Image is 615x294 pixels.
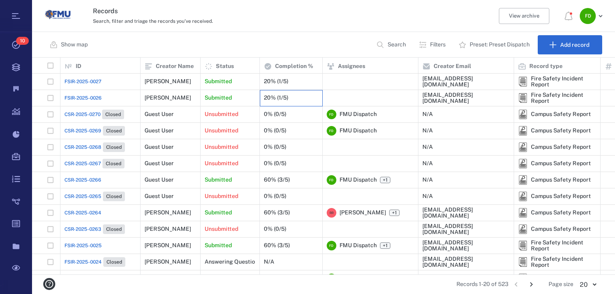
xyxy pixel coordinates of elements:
div: F D [327,274,336,283]
img: icon Campus Safety Report [518,159,528,168]
div: Campus Safety Report [518,175,528,185]
div: Campus Safety Report [531,128,591,134]
p: Creator Email [434,62,471,70]
div: Campus Safety Report [531,193,591,199]
p: Status [216,62,234,70]
div: Fire Safety Incident Report [518,77,528,86]
div: Guest User [145,177,174,183]
p: Search [388,41,406,49]
div: Campus Safety Report [531,144,591,150]
div: Campus Safety Report [531,160,591,166]
a: FSIR-2025-0026 [64,94,102,102]
div: [EMAIL_ADDRESS][DOMAIN_NAME] [422,207,510,219]
a: FSIR-2025-0024Closed [64,257,125,267]
p: Unsubmitted [205,225,238,233]
p: Unsubmitted [205,127,238,135]
div: [EMAIL_ADDRESS][DOMAIN_NAME] [422,92,510,104]
button: Search [372,35,412,54]
p: Assignees [338,62,365,70]
div: 20 [573,280,602,289]
div: Campus Safety Report [518,110,528,119]
div: N/A [422,160,433,166]
div: [PERSON_NAME] [145,259,191,265]
img: icon Campus Safety Report [518,142,528,152]
div: [PERSON_NAME] [145,78,191,84]
span: FMU Dispatch [340,242,377,250]
button: Add record [538,35,602,54]
span: CSR-2025-0265 [64,193,101,200]
div: [PERSON_NAME] [145,210,191,216]
div: Campus Safety Report [531,210,591,216]
span: CSR-2025-0267 [64,160,101,167]
button: Preset: Preset Dispatch [454,35,536,54]
p: Submitted [205,176,232,184]
a: Go home [45,2,70,30]
img: icon Campus Safety Report [518,175,528,185]
span: FMU Dispatch [340,176,377,184]
p: Filters [430,41,446,49]
div: 0% (0/5) [264,144,286,150]
p: Show map [61,41,88,49]
a: CSR-2025-0264 [64,209,101,216]
span: [PERSON_NAME] [340,209,386,217]
button: Go to next page [525,278,538,291]
span: Search, filter and triage the records you've received. [93,18,213,24]
a: FSIR-2025-0027 [64,78,101,85]
div: N/A [422,144,433,150]
img: icon Fire Safety Incident Report [518,241,528,250]
div: N/A [422,128,433,134]
span: +1 [380,242,390,249]
div: Guest User [145,160,174,166]
p: Unsubmitted [205,143,238,151]
img: icon Campus Safety Report [518,110,528,119]
p: Unsubmitted [205,192,238,200]
a: CSR-2025-0269Closed [64,126,125,136]
a: FSIR-2025-0025 [64,242,102,249]
p: Record type [529,62,563,70]
div: Fire Safety Incident Report [531,240,596,252]
span: +1 [381,242,389,249]
p: Submitted [205,78,232,86]
p: Submitted [205,209,232,217]
div: Campus Safety Report [518,274,528,283]
div: Guest User [145,128,174,134]
span: CSR-2025-0268 [64,144,101,151]
span: Closed [105,226,123,233]
div: 0% (0/5) [264,226,286,232]
div: F D [327,126,336,136]
div: Fire Safety Incident Report [531,256,596,268]
div: [PERSON_NAME] [145,242,191,248]
div: N/A [264,259,274,265]
div: [EMAIL_ADDRESS][DOMAIN_NAME] [422,240,510,252]
span: +1 [390,210,398,216]
div: Campus Safety Report [531,177,591,183]
a: CSR-2025-0266 [64,176,101,184]
a: CSR-2025-0267Closed [64,159,125,168]
span: Closed [105,144,123,151]
a: CSR-2025-0268Closed [64,142,125,152]
span: Closed [105,259,124,266]
p: Unsubmitted [205,160,238,168]
div: Fire Safety Incident Report [518,241,528,250]
span: Closed [105,193,123,200]
div: Campus Safety Report [518,224,528,234]
div: F D [327,241,336,250]
p: Answering Questions [205,258,261,266]
div: Campus Safety Report [531,226,591,232]
p: Unsubmitted [205,110,238,118]
div: Campus Safety Report [518,126,528,136]
span: +1 [380,177,390,183]
img: icon Campus Safety Report [518,274,528,283]
div: Campus Safety Report [518,142,528,152]
div: [EMAIL_ADDRESS][DOMAIN_NAME] [422,223,510,236]
div: Campus Safety Report [518,192,528,201]
img: icon Campus Safety Report [518,192,528,201]
div: Campus Safety Report [531,111,591,117]
a: CSR-2025-0270Closed [64,110,124,119]
div: 20% (1/5) [264,78,288,84]
span: Closed [105,128,123,134]
img: icon Fire Safety Incident Report [518,257,528,267]
span: CSR-2025-0270 [64,111,100,118]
